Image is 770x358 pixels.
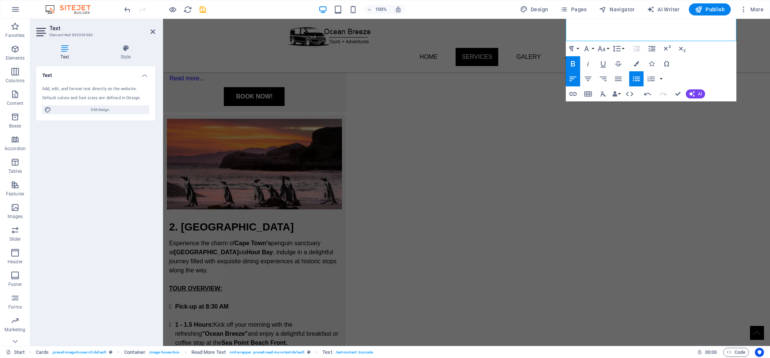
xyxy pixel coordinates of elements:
div: Design (Ctrl+Alt+Y) [517,3,551,15]
button: AI Writer [644,3,683,15]
button: save [198,5,207,14]
span: . preset-image-boxes-v3-default [52,348,106,357]
button: Align Left [566,71,580,86]
img: Editor Logo [43,5,100,14]
i: This element is a customizable preset [109,350,112,354]
h2: Text [49,25,155,32]
p: Columns [6,78,25,84]
p: Accordion [5,146,26,152]
button: AI [686,89,705,98]
h4: Text [36,66,155,80]
button: Align Justify [611,71,625,86]
button: Bold (Ctrl+B) [566,56,580,71]
button: Navigator [596,3,638,15]
button: Redo (Ctrl+Shift+Z) [656,86,670,101]
button: Ordered List [644,71,658,86]
span: . image-boxes-box [148,348,180,357]
p: Features [6,191,24,197]
p: Tables [8,168,22,174]
p: Footer [8,281,22,287]
i: On resize automatically adjust zoom level to fit chosen device. [395,6,402,13]
a: Click to cancel selection. Double-click to open Pages [6,348,25,357]
button: Publish [689,3,731,15]
p: Marketing [5,327,25,333]
button: HTML [622,86,637,101]
button: Usercentrics [755,348,764,357]
span: Click to select. Double-click to edit [191,348,226,357]
button: Font Family [581,41,595,56]
button: Paragraph Format [566,41,580,56]
button: Clear Formatting [596,86,610,101]
i: This element is a customizable preset [307,350,311,354]
button: Click here to leave preview mode and continue editing [168,5,177,14]
span: Design [520,6,548,13]
h4: Style [96,45,155,60]
button: Underline (Ctrl+U) [596,56,610,71]
button: reload [183,5,192,14]
button: Strikethrough [611,56,625,71]
p: Content [7,100,23,106]
button: Decrease Indent [645,41,659,56]
span: Code [727,348,745,357]
span: : [710,349,711,355]
button: Italic (Ctrl+I) [581,56,595,71]
i: Reload page [183,5,192,14]
button: Icons [644,56,659,71]
button: Font Size [596,41,610,56]
button: Data Bindings [611,86,622,101]
span: Pages [560,6,587,13]
button: Unordered List [629,71,644,86]
h3: Element #ed-892936980 [49,32,140,38]
span: . text-content .truncate [335,348,373,357]
p: Forms [8,304,22,310]
button: Increase Indent [630,41,644,56]
span: AI Writer [647,6,680,13]
button: Colors [629,56,644,71]
button: Code [723,348,749,357]
button: Special Characters [659,56,674,71]
button: Align Center [581,71,595,86]
span: AI [698,92,702,96]
button: Insert Table [581,86,595,101]
div: Default colors and font sizes are defined in Design. [42,95,149,101]
button: Undo (Ctrl+Z) [641,86,655,101]
h4: Text [36,45,96,60]
button: Ordered List [658,71,664,86]
p: Slider [9,236,21,242]
button: Line Height [611,41,625,56]
nav: breadcrumb [36,348,373,357]
p: Images [8,214,23,220]
div: Add, edit, and format text directly on the website. [42,86,149,92]
button: Edit design [42,105,149,114]
span: Publish [695,6,725,13]
button: undo [123,5,132,14]
button: Align Right [596,71,610,86]
span: More [740,6,764,13]
button: 100% [364,5,391,14]
span: 00 00 [705,348,717,357]
p: Favorites [5,32,25,38]
button: Insert Link [566,86,580,101]
i: Undo: Change text (Ctrl+Z) [123,5,132,14]
span: Navigator [599,6,635,13]
span: Click to select. Double-click to edit [124,348,145,357]
span: . rmt-wrapper .preset-read-more-text-default [229,348,304,357]
p: Boxes [9,123,22,129]
button: Design [517,3,551,15]
span: Click to select. Double-click to edit [36,348,49,357]
button: Subscript [675,41,689,56]
button: Pages [557,3,590,15]
p: Header [8,259,23,265]
p: Elements [6,55,25,61]
i: Save (Ctrl+S) [199,5,207,14]
button: Superscript [660,41,674,56]
button: More [737,3,767,15]
span: Edit design [54,105,147,114]
h6: 100% [375,5,387,14]
button: Confirm (Ctrl+⏎) [671,86,685,101]
span: Click to select. Double-click to edit [322,348,332,357]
